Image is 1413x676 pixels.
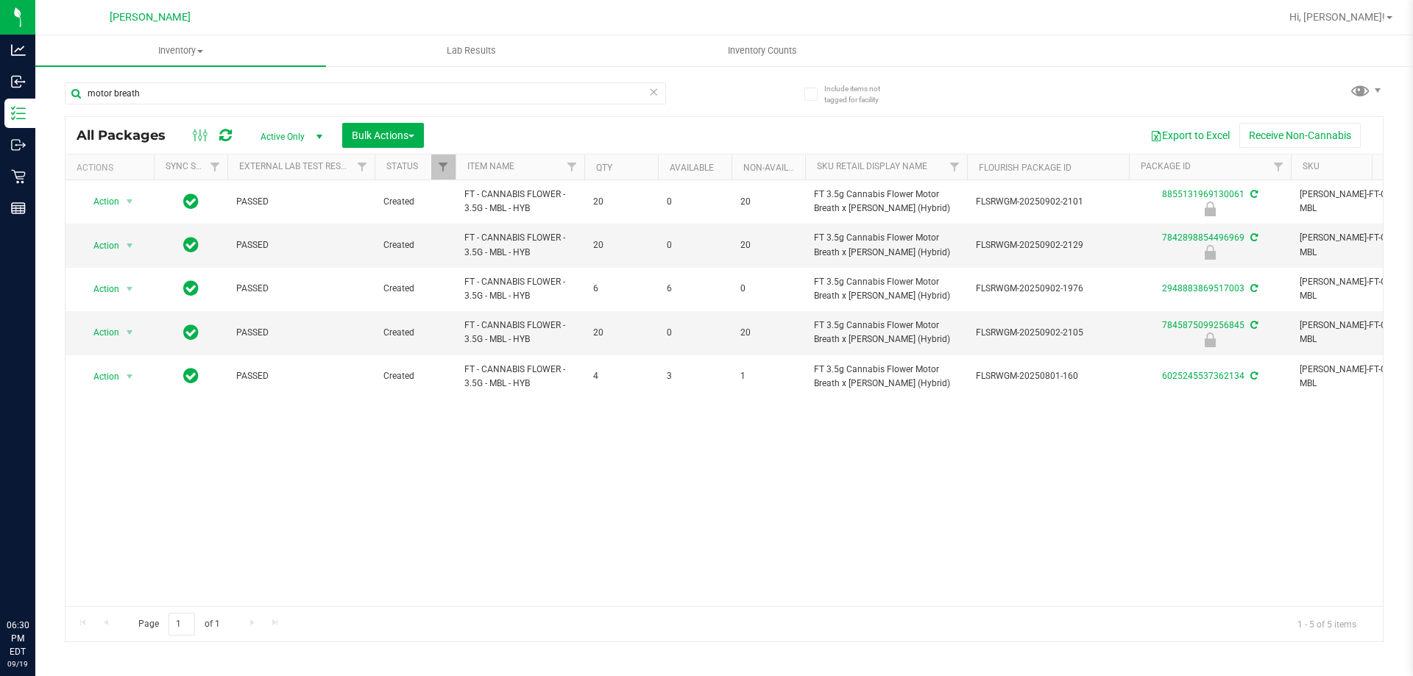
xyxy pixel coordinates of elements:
[1162,189,1244,199] a: 8855131969130061
[667,369,723,383] span: 3
[80,235,120,256] span: Action
[110,11,191,24] span: [PERSON_NAME]
[976,238,1120,252] span: FLSRWGM-20250902-2129
[976,369,1120,383] span: FLSRWGM-20250801-160
[814,363,958,391] span: FT 3.5g Cannabis Flower Motor Breath x [PERSON_NAME] (Hybrid)
[667,326,723,340] span: 0
[11,138,26,152] inline-svg: Outbound
[7,619,29,658] p: 06:30 PM EDT
[11,43,26,57] inline-svg: Analytics
[740,282,796,296] span: 0
[708,44,817,57] span: Inventory Counts
[593,238,649,252] span: 20
[976,326,1120,340] span: FLSRWGM-20250902-2105
[814,275,958,303] span: FT 3.5g Cannabis Flower Motor Breath x [PERSON_NAME] (Hybrid)
[35,44,326,57] span: Inventory
[464,275,576,303] span: FT - CANNABIS FLOWER - 3.5G - MBL - HYB
[1127,245,1293,260] div: Launch Hold
[824,83,898,105] span: Include items not tagged for facility
[77,163,148,173] div: Actions
[11,106,26,121] inline-svg: Inventory
[593,195,649,209] span: 20
[667,282,723,296] span: 6
[121,322,139,343] span: select
[342,123,424,148] button: Bulk Actions
[1162,371,1244,381] a: 6025245537362134
[15,558,59,602] iframe: Resource center
[1248,371,1258,381] span: Sync from Compliance System
[814,231,958,259] span: FT 3.5g Cannabis Flower Motor Breath x [PERSON_NAME] (Hybrid)
[464,363,576,391] span: FT - CANNABIS FLOWER - 3.5G - MBL - HYB
[1300,188,1411,216] span: [PERSON_NAME]-FT-CAN-MBL
[814,188,958,216] span: FT 3.5g Cannabis Flower Motor Breath x [PERSON_NAME] (Hybrid)
[593,369,649,383] span: 4
[121,191,139,212] span: select
[80,279,120,299] span: Action
[65,82,666,104] input: Search Package ID, Item Name, SKU, Lot or Part Number...
[183,366,199,386] span: In Sync
[1303,161,1320,171] a: SKU
[1162,320,1244,330] a: 7845875099256845
[817,161,927,171] a: Sku Retail Display Name
[169,613,195,636] input: 1
[464,188,576,216] span: FT - CANNABIS FLOWER - 3.5G - MBL - HYB
[183,235,199,255] span: In Sync
[617,35,907,66] a: Inventory Counts
[1300,275,1411,303] span: [PERSON_NAME]-FT-CAN-MBL
[593,282,649,296] span: 6
[236,195,366,209] span: PASSED
[239,161,355,171] a: External Lab Test Result
[236,369,366,383] span: PASSED
[183,191,199,212] span: In Sync
[464,231,576,259] span: FT - CANNABIS FLOWER - 3.5G - MBL - HYB
[383,282,447,296] span: Created
[183,278,199,299] span: In Sync
[1162,283,1244,293] a: 2948883869517003
[183,322,199,343] span: In Sync
[740,369,796,383] span: 1
[35,35,326,66] a: Inventory
[11,201,26,216] inline-svg: Reports
[943,154,967,179] a: Filter
[350,154,375,179] a: Filter
[670,163,714,173] a: Available
[596,163,612,173] a: Qty
[352,129,414,141] span: Bulk Actions
[386,161,418,171] a: Status
[121,366,139,387] span: select
[667,195,723,209] span: 0
[740,195,796,209] span: 20
[1289,11,1385,23] span: Hi, [PERSON_NAME]!
[431,154,456,179] a: Filter
[667,238,723,252] span: 0
[976,282,1120,296] span: FLSRWGM-20250902-1976
[326,35,617,66] a: Lab Results
[80,322,120,343] span: Action
[7,658,29,669] p: 09/19
[80,191,120,212] span: Action
[464,319,576,346] span: FT - CANNABIS FLOWER - 3.5G - MBL - HYB
[121,235,139,256] span: select
[1300,319,1411,346] span: [PERSON_NAME]-FT-CAN-MBL
[1248,189,1258,199] span: Sync from Compliance System
[1239,123,1361,148] button: Receive Non-Cannabis
[383,369,447,383] span: Created
[467,161,514,171] a: Item Name
[1141,161,1191,171] a: Package ID
[80,366,120,387] span: Action
[236,282,366,296] span: PASSED
[976,195,1120,209] span: FLSRWGM-20250902-2101
[1300,363,1411,391] span: [PERSON_NAME]-FT-CAN-MBL
[1248,232,1258,243] span: Sync from Compliance System
[1127,202,1293,216] div: Launch Hold
[77,127,180,143] span: All Packages
[1248,283,1258,293] span: Sync from Compliance System
[1248,320,1258,330] span: Sync from Compliance System
[740,326,796,340] span: 20
[11,74,26,89] inline-svg: Inbound
[1267,154,1291,179] a: Filter
[593,326,649,340] span: 20
[383,326,447,340] span: Created
[1300,231,1411,259] span: [PERSON_NAME]-FT-CAN-MBL
[1162,232,1244,243] a: 7842898854496969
